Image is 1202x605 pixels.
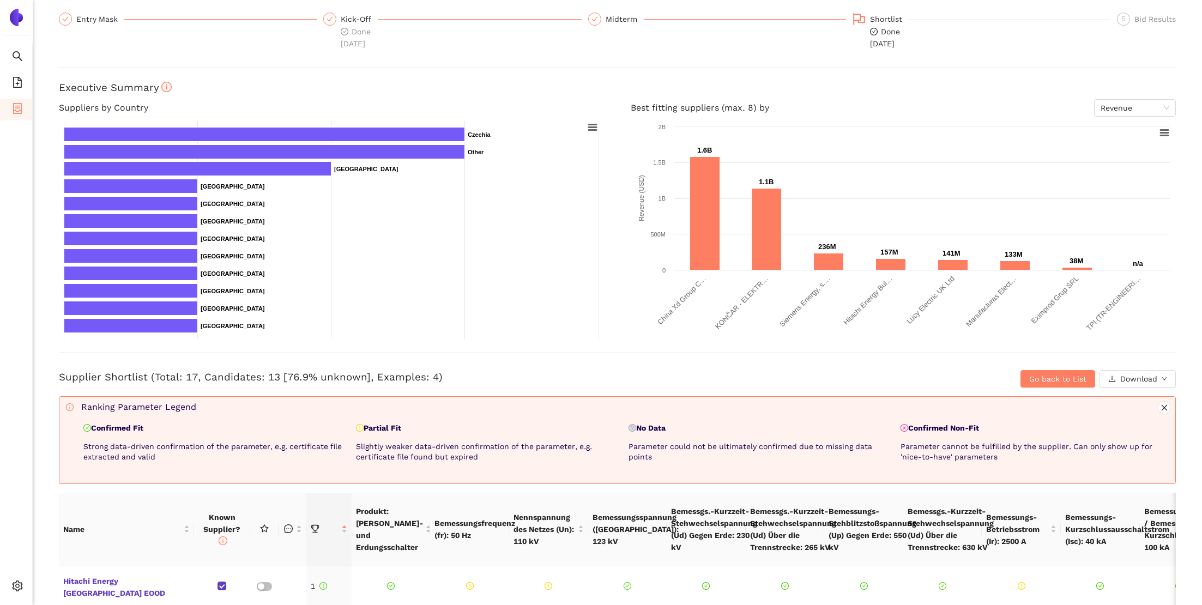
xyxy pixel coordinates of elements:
[327,16,333,22] span: check
[1020,370,1095,388] button: Go back to List
[901,424,908,432] span: close-circle
[12,99,23,121] span: container
[629,441,897,463] p: Parameter could not be ultimately confirmed due to missing data points
[842,275,893,326] text: Hitachi Energy Bul…
[901,423,1169,434] p: Confirmed Non-Fit
[59,493,194,566] th: this column's title is Name,this column is sortable
[1101,100,1169,116] span: Revenue
[334,166,398,172] text: [GEOGRAPHIC_DATA]
[468,131,491,138] text: Czechia
[908,505,994,553] span: Bemessgs.-Kurzzeit-Stehwechselspannung (Ud) Über die Trennstrecke: 630 kV
[650,231,666,238] text: 500M
[853,13,1110,50] div: Shortlistcheck-circleDone[DATE]
[778,275,832,329] text: Siemens Energy, s.…
[356,424,364,432] span: exclamation-circle
[750,505,836,553] span: Bemessgs.-Kurzzeit-Stehwechselspannung (Ud) Über die Trennstrecke: 265 kV
[514,511,576,547] span: Nennspannung des Netzes (Un): 110 kV
[59,370,804,384] h3: Supplier Shortlist (Total: 17, Candidates: 13 [76.9% unknown], Examples: 4)
[161,82,172,92] span: info-circle
[279,493,307,566] th: this column is sortable
[1158,401,1171,414] button: close
[201,323,265,329] text: [GEOGRAPHIC_DATA]
[66,403,74,411] span: info-circle
[352,493,431,566] th: this column's title is Produkt: Trenn- und Erdungsschalter,this column is sortable
[870,28,878,35] span: check-circle
[1005,250,1023,258] text: 133M
[201,235,265,242] text: [GEOGRAPHIC_DATA]
[8,9,25,26] img: Logo
[341,28,348,35] span: check-circle
[870,27,900,48] span: Done [DATE]
[1133,259,1144,268] text: n/a
[901,441,1169,463] p: Parameter cannot be fulfilled by the supplier. Can only show up for 'nice-to-have' parameters
[83,424,91,432] span: check-circle
[59,81,1176,95] h3: Executive Summary
[860,582,868,590] span: check-circle
[746,493,825,566] th: this column's title is Bemessgs.-Kurzzeit-Stehwechselspannung (Ud) Über die Trennstrecke: 265 kV,...
[1108,375,1116,384] span: download
[880,248,898,256] text: 157M
[76,13,124,26] div: Entry Mask
[697,146,712,154] text: 1.6B
[63,523,182,535] span: Name
[1158,404,1170,412] span: close
[982,493,1061,566] th: this column's title is Bemessungs-Betriebsstrom (Ir): 2500 A,this column is sortable
[468,149,484,155] text: Other
[83,441,352,463] p: Strong data-driven confirmation of the parameter, e.g. certificate file extracted and valid
[59,99,605,117] h4: Suppliers by Country
[1122,15,1126,23] span: 5
[341,27,371,48] span: Done [DATE]
[662,267,665,274] text: 0
[1096,582,1104,590] span: check-circle
[219,536,227,545] span: info-circle
[545,582,552,590] span: exclamation-circle
[1029,373,1086,385] span: Go back to List
[63,573,190,599] span: Hitachi Energy [GEOGRAPHIC_DATA] EOOD
[1175,582,1183,590] span: check-circle
[1100,370,1176,388] button: downloadDownloaddown
[201,305,265,312] text: [GEOGRAPHIC_DATA]
[781,582,789,590] span: check-circle
[341,13,378,26] div: Kick-Off
[434,517,515,541] span: Bemessungsfrequenz (fr): 50 Hz
[311,582,327,590] span: 1
[631,99,1176,117] h4: Best fitting suppliers (max. 8) by
[59,13,317,26] div: Entry Mask
[12,73,23,95] span: file-add
[284,524,293,533] span: message
[1018,582,1025,590] span: exclamation-circle
[853,13,866,26] span: flag
[12,577,23,598] span: setting
[986,511,1048,547] span: Bemessungs-Betriebsstrom (Ir): 2500 A
[629,424,636,432] span: question-circle
[201,270,265,277] text: [GEOGRAPHIC_DATA]
[870,13,909,26] div: Shortlist
[658,195,665,202] text: 1B
[201,288,265,294] text: [GEOGRAPHIC_DATA]
[606,13,644,26] div: Midterm
[1134,15,1176,23] span: Bid Results
[430,493,509,566] th: this column's title is Bemessungsfrequenz (fr): 50 Hz,this column is sortable
[943,249,961,257] text: 141M
[818,243,836,251] text: 236M
[671,505,757,553] span: Bemessgs.-Kurzzeit-Stehwechselspannung (Ud) Gegen Erde: 230 kV
[829,505,916,553] span: Bemessungs-Stehblitzstoßspannung (Up) Gegen Erde: 550 kV
[201,253,265,259] text: [GEOGRAPHIC_DATA]
[588,493,667,566] th: this column's title is Bemessungsspannung (Ur): 123 kV,this column is sortable
[591,16,598,22] span: check
[1084,275,1142,332] text: TPI (TR-ENGINEERI…
[656,275,708,326] text: China Xd Group C…
[387,582,395,590] span: check-circle
[466,582,474,590] span: exclamation-circle
[905,275,956,325] text: Lucy Electric UK Ltd
[81,401,1171,414] div: Ranking Parameter Legend
[356,423,624,434] p: Partial Fit
[319,582,327,590] span: info-circle
[964,275,1018,328] text: Manufacturas Elect…
[203,513,240,546] span: Known Supplier?
[311,524,319,533] span: trophy
[667,493,746,566] th: this column's title is Bemessgs.-Kurzzeit-Stehwechselspannung (Ud) Gegen Erde: 230 kV,this column...
[1120,373,1157,385] span: Download
[939,582,946,590] span: check-circle
[713,275,769,331] text: KONČAR - ELEKTR…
